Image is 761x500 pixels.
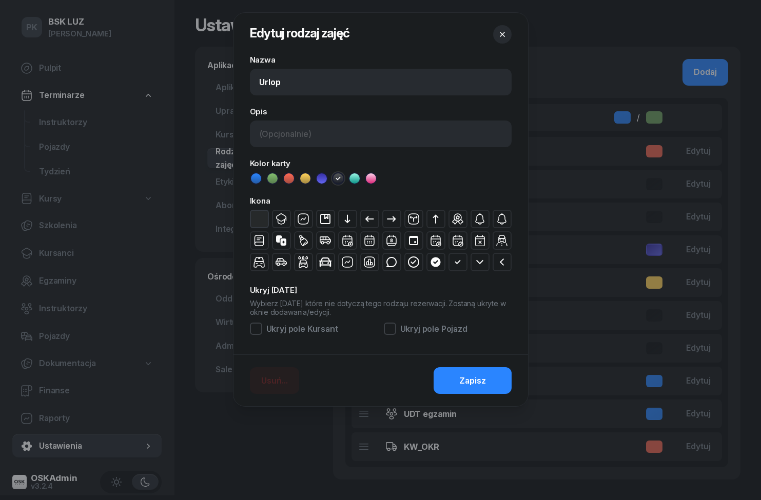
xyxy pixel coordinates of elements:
span: Zapisz [459,374,486,388]
button: Zapisz [434,367,512,394]
span: Edytuj rodzaj zajęć [250,26,349,41]
div: Ukryj pole Pojazd [400,325,467,333]
div: Ukryj pole Kursant [266,325,338,333]
input: (Opcjonalnie) [250,121,512,147]
p: Wybierz [DATE] które nie dotyczą tego rodzaju rezerwacji. Zostaną ukryte w oknie dodawania/edycji. [250,299,512,316]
